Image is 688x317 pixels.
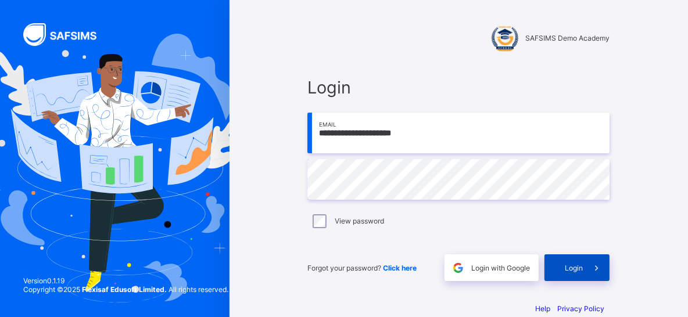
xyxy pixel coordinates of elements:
[525,34,610,42] span: SAFSIMS Demo Academy
[23,276,228,285] span: Version 0.1.19
[471,264,530,272] span: Login with Google
[307,77,610,98] span: Login
[535,304,550,313] a: Help
[383,264,417,272] a: Click here
[23,285,228,294] span: Copyright © 2025 All rights reserved.
[307,264,417,272] span: Forgot your password?
[82,285,167,294] strong: Flexisaf Edusoft Limited.
[557,304,604,313] a: Privacy Policy
[451,261,465,275] img: google.396cfc9801f0270233282035f929180a.svg
[335,217,384,225] label: View password
[23,23,110,46] img: SAFSIMS Logo
[565,264,583,272] span: Login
